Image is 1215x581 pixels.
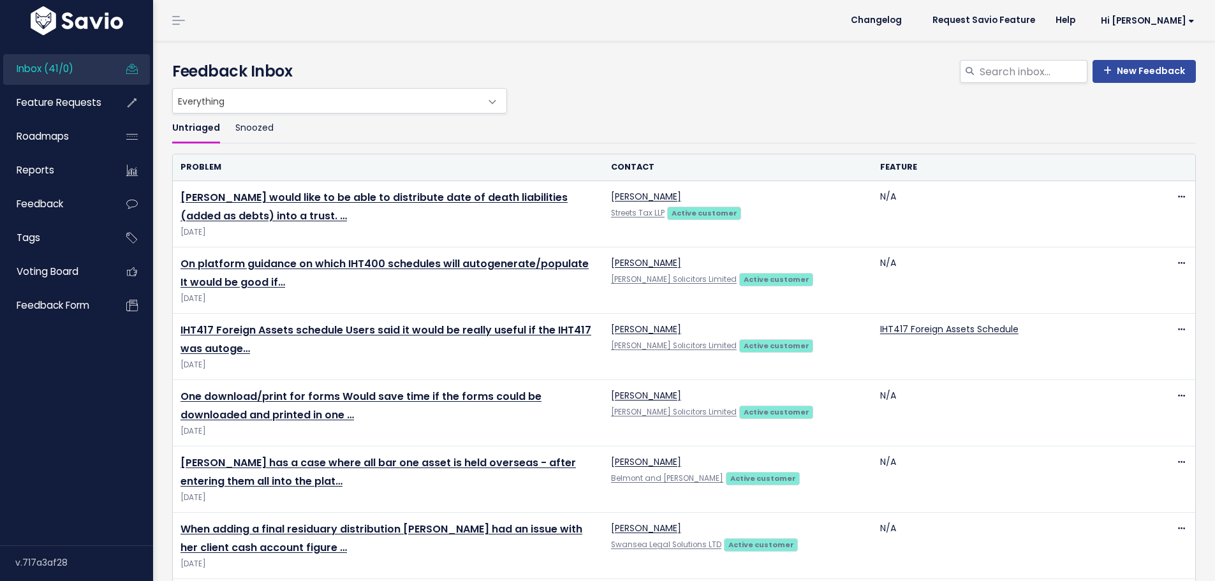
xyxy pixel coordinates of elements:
[611,208,665,218] a: Streets Tax LLP
[667,206,741,219] a: Active customer
[739,339,813,351] a: Active customer
[1093,60,1196,83] a: New Feedback
[611,274,737,284] a: [PERSON_NAME] Solicitors Limited
[873,247,1142,314] td: N/A
[611,323,681,335] a: [PERSON_NAME]
[180,455,576,489] a: [PERSON_NAME] has a case where all bar one asset is held overseas - after entering them all into ...
[17,96,101,109] span: Feature Requests
[173,154,603,180] th: Problem
[873,446,1142,513] td: N/A
[172,88,507,114] span: Everything
[880,323,1019,335] a: IHT417 Foreign Assets Schedule
[17,197,63,210] span: Feedback
[873,181,1142,247] td: N/A
[739,405,813,418] a: Active customer
[172,114,220,143] a: Untriaged
[180,522,582,555] a: When adding a final residuary distribution [PERSON_NAME] had an issue with her client cash accoun...
[180,190,568,223] a: [PERSON_NAME] would like to be able to distribute date of death liabilities (added as debts) into...
[1086,11,1205,31] a: Hi [PERSON_NAME]
[180,226,596,239] span: [DATE]
[180,358,596,372] span: [DATE]
[873,154,1142,180] th: Feature
[3,257,106,286] a: Voting Board
[730,473,796,483] strong: Active customer
[672,208,737,218] strong: Active customer
[3,291,106,320] a: Feedback form
[17,298,89,312] span: Feedback form
[739,272,813,285] a: Active customer
[17,163,54,177] span: Reports
[1101,16,1195,26] span: Hi [PERSON_NAME]
[180,557,596,571] span: [DATE]
[27,6,126,35] img: logo-white.9d6f32f41409.svg
[611,256,681,269] a: [PERSON_NAME]
[724,538,798,550] a: Active customer
[744,274,809,284] strong: Active customer
[180,323,591,356] a: IHT417 Foreign Assets schedule Users said it would be really useful if the IHT417 was autoge…
[1045,11,1086,30] a: Help
[744,407,809,417] strong: Active customer
[172,60,1196,83] h4: Feedback Inbox
[851,16,902,25] span: Changelog
[3,54,106,84] a: Inbox (41/0)
[922,11,1045,30] a: Request Savio Feature
[235,114,274,143] a: Snoozed
[180,425,596,438] span: [DATE]
[611,522,681,534] a: [PERSON_NAME]
[3,122,106,151] a: Roadmaps
[611,341,737,351] a: [PERSON_NAME] Solicitors Limited
[17,129,69,143] span: Roadmaps
[17,62,73,75] span: Inbox (41/0)
[611,455,681,468] a: [PERSON_NAME]
[173,89,481,113] span: Everything
[873,380,1142,446] td: N/A
[3,156,106,185] a: Reports
[180,491,596,504] span: [DATE]
[180,292,596,305] span: [DATE]
[611,190,681,203] a: [PERSON_NAME]
[3,88,106,117] a: Feature Requests
[611,389,681,402] a: [PERSON_NAME]
[3,223,106,253] a: Tags
[172,114,1196,143] ul: Filter feature requests
[180,389,541,422] a: One download/print for forms Would save time if the forms could be downloaded and printed in one …
[611,407,737,417] a: [PERSON_NAME] Solicitors Limited
[603,154,873,180] th: Contact
[3,189,106,219] a: Feedback
[728,540,794,550] strong: Active customer
[744,341,809,351] strong: Active customer
[17,265,78,278] span: Voting Board
[611,473,723,483] a: Belmont and [PERSON_NAME]
[180,256,589,290] a: On platform guidance on which IHT400 schedules will autogenerate/populate It would be good if…
[726,471,800,484] a: Active customer
[17,231,40,244] span: Tags
[611,540,721,550] a: Swansea Legal Solutions LTD
[15,546,153,579] div: v.717a3af28
[978,60,1087,83] input: Search inbox...
[873,513,1142,579] td: N/A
